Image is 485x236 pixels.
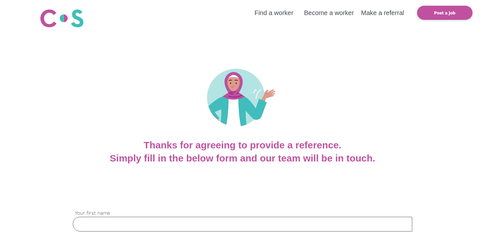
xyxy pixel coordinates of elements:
label: Your first name [73,209,412,217]
b: Simply fill in the below form and our team will be in touch. [110,153,375,163]
a: Become a worker [304,9,354,16]
a: Post a job [417,6,472,20]
b: Thanks for agreeing to provide a reference. [144,140,341,150]
a: Make a referral [361,9,404,16]
a: Find a worker [255,9,293,16]
b: Post a job [434,10,456,15]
